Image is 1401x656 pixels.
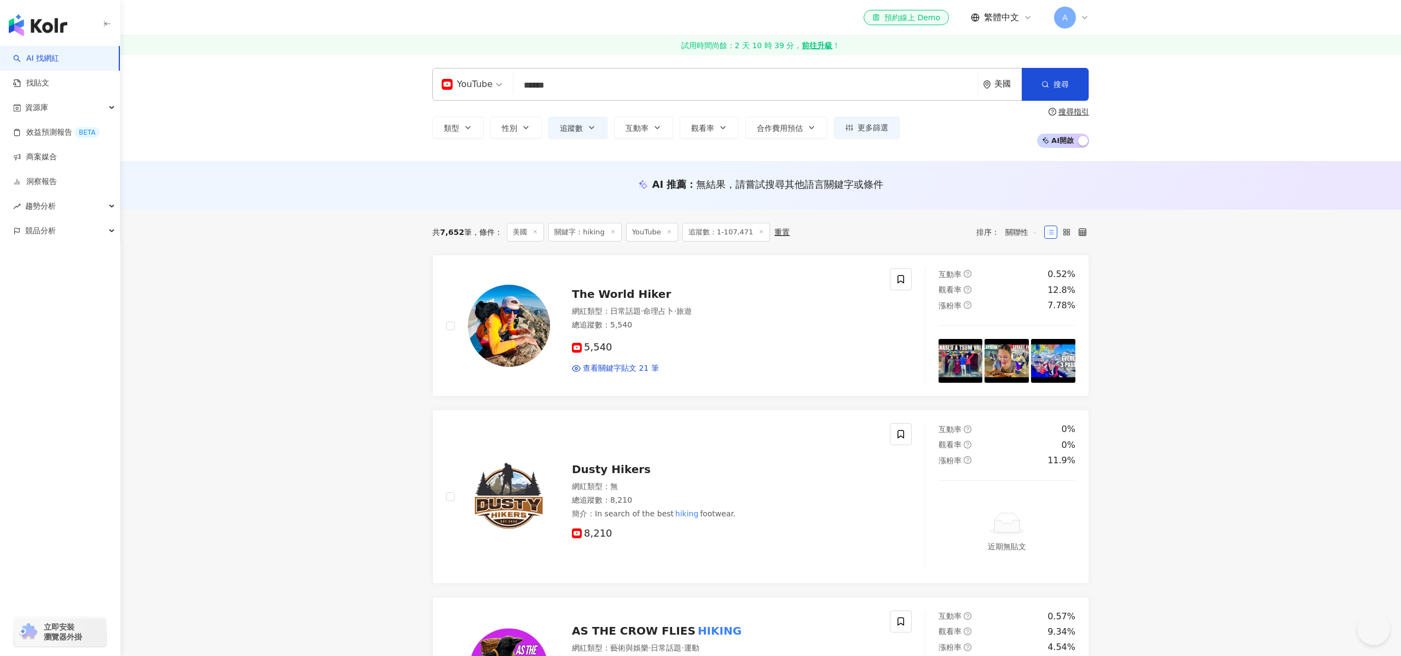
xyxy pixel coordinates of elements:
[507,223,544,241] span: 美國
[25,194,56,218] span: 趨勢分析
[984,11,1019,24] span: 繁體中文
[674,508,700,520] mark: hiking
[872,12,940,23] div: 預約線上 Demo
[626,124,649,133] span: 互動率
[13,176,57,187] a: 洞察報告
[964,441,971,448] span: question-circle
[964,286,971,294] span: question-circle
[680,117,739,139] button: 觀看率
[757,124,803,133] span: 合作費用預估
[13,203,21,210] span: rise
[681,643,684,652] span: ·
[432,228,472,237] div: 共 筆
[1047,268,1075,280] div: 0.52%
[1047,641,1075,653] div: 4.54%
[976,223,1044,241] div: 排序：
[641,307,643,315] span: ·
[652,177,884,191] div: AI 推薦 ：
[939,301,962,310] span: 漲粉率
[572,481,877,492] div: 網紅類型 ： 無
[572,287,671,301] span: The World Hiker
[548,223,621,241] span: 關鍵字：hiking
[595,509,674,518] span: In search of the best
[502,124,517,133] span: 性別
[939,440,962,449] span: 觀看率
[572,528,612,539] span: 8,210
[432,255,1089,396] a: KOL AvatarThe World Hiker網紅類型：日常話題·命理占卜·旅遊總追蹤數：5,5405,540查看關鍵字貼文 21 筆互動率question-circle0.52%觀看率qu...
[696,179,883,190] span: 無結果，請嘗試搜尋其他語言關鍵字或條件
[1053,80,1069,89] span: 搜尋
[25,218,56,243] span: 競品分析
[964,456,971,464] span: question-circle
[572,342,612,353] span: 5,540
[684,643,699,652] span: 運動
[939,643,962,652] span: 漲粉率
[964,425,971,433] span: question-circle
[18,623,39,641] img: chrome extension
[994,79,1022,89] div: 美國
[858,123,888,132] span: 更多篩選
[572,624,696,637] span: AS THE CROW FLIES
[802,40,832,51] strong: 前往升級
[696,622,744,640] mark: HIKING
[468,285,550,367] img: KOL Avatar
[939,425,962,434] span: 互動率
[25,95,48,120] span: 資源庫
[1047,626,1075,638] div: 9.34%
[1357,612,1390,645] iframe: Help Scout Beacon - Open
[939,270,962,279] span: 互動率
[1022,68,1089,101] button: 搜尋
[1031,339,1075,383] img: post-image
[610,307,641,315] span: 日常話題
[964,612,971,620] span: question-circle
[614,117,673,139] button: 互動率
[442,76,493,93] div: YouTube
[490,117,542,139] button: 性別
[13,53,59,64] a: searchAI 找網紅
[572,495,877,506] div: 總追蹤數 ： 8,210
[472,228,502,237] span: 條件 ：
[13,127,100,138] a: 效益預測報告BETA
[1047,611,1075,623] div: 0.57%
[626,223,678,241] span: YouTube
[676,307,692,315] span: 旅遊
[649,643,651,652] span: ·
[432,117,484,139] button: 類型
[560,124,583,133] span: 追蹤數
[610,643,649,652] span: 藝術與娛樂
[1058,107,1089,116] div: 搜尋指引
[700,509,736,518] span: footwear.
[1062,423,1075,435] div: 0%
[674,307,676,315] span: ·
[774,228,790,237] div: 重置
[691,124,714,133] span: 觀看率
[13,152,57,163] a: 商案媒合
[745,117,827,139] button: 合作費用預估
[939,627,962,636] span: 觀看率
[548,117,607,139] button: 追蹤數
[468,456,550,538] img: KOL Avatar
[964,270,971,278] span: question-circle
[572,363,659,374] a: 查看關鍵字貼文 21 筆
[939,456,962,465] span: 漲粉率
[572,306,877,317] div: 網紅類型 ：
[983,80,991,89] span: environment
[939,339,983,383] img: post-image
[1062,439,1075,451] div: 0%
[432,410,1089,583] a: KOL AvatarDusty Hikers網紅類型：無總追蹤數：8,210簡介：In search of the besthikingfootwear.8,210互動率question-cir...
[964,628,971,635] span: question-circle
[651,643,681,652] span: 日常話題
[1049,108,1056,116] span: question-circle
[572,320,877,331] div: 總追蹤數 ： 5,540
[572,463,651,476] span: Dusty Hikers
[985,339,1029,383] img: post-image
[572,643,877,654] div: 網紅類型 ：
[834,117,900,139] button: 更多篩選
[1005,223,1038,241] span: 關聯性
[964,301,971,309] span: question-circle
[864,10,949,25] a: 預約線上 Demo
[939,612,962,620] span: 互動率
[13,78,49,89] a: 找貼文
[964,643,971,651] span: question-circle
[14,617,106,647] a: chrome extension立即安裝 瀏覽器外掛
